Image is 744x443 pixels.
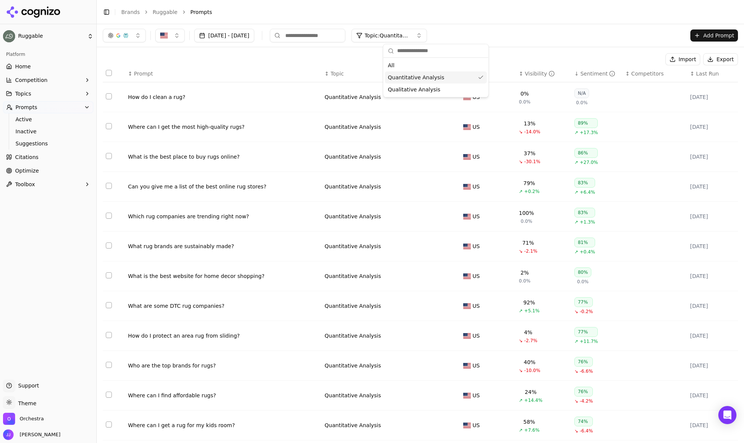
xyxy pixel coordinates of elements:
div: [DATE] [690,242,735,250]
span: ↗ [574,219,578,225]
div: ↕Visibility [519,70,568,77]
a: Quantitative Analysis [325,183,381,190]
span: ↗ [574,338,578,344]
img: US flag [463,214,471,219]
a: Quantitative Analysis [325,123,381,131]
span: Orchestra [20,415,44,422]
div: 77% [574,327,598,337]
span: US [472,242,480,250]
button: Prompts [3,101,93,113]
div: [DATE] [690,123,735,131]
a: What rug brands are sustainably made? [128,242,319,250]
div: 13% [524,120,535,127]
div: Suggestions [384,58,489,97]
span: Qualitative Analysis [388,86,441,93]
span: US [472,302,480,310]
button: Toolbox [3,178,93,190]
span: US [472,362,480,369]
button: Select row 27 [106,93,112,99]
div: 40% [524,358,535,366]
div: [DATE] [690,272,735,280]
span: +0.2% [524,188,540,194]
th: brandMentionRate [516,65,571,82]
span: -30.1% [524,159,540,165]
div: 71% [522,239,534,247]
div: Can you give me a list of the best online rug stores? [128,183,319,190]
span: 0.0% [577,279,589,285]
a: Quantitative Analysis [325,362,381,369]
span: ↘ [519,248,523,254]
div: Platform [3,48,93,60]
button: Select row 25 [106,332,112,338]
div: ↕Competitors [625,70,684,77]
a: Where can I get the most high-quality rugs? [128,123,319,131]
div: 100% [519,209,534,217]
span: ↗ [574,189,578,195]
span: Competition [15,76,48,84]
a: What is the best place to buy rugs online? [128,153,319,161]
span: US [472,392,480,399]
span: Support [15,382,39,389]
a: Home [3,60,93,73]
a: Quantitative Analysis [325,242,381,250]
th: Last Run [687,65,738,82]
button: Select all rows [106,70,112,76]
div: [DATE] [690,93,735,101]
div: Quantitative Analysis [325,302,381,310]
div: 80% [574,267,591,277]
div: 76% [574,387,593,397]
div: Which rug companies are trending right now? [128,213,319,220]
a: Quantitative Analysis [325,213,381,220]
button: Open user button [3,429,60,440]
span: ↘ [519,159,523,165]
span: +11.7% [580,338,598,344]
span: Prompt [134,70,153,77]
span: Topic [331,70,344,77]
div: [DATE] [690,153,735,161]
div: N/A [574,88,589,98]
a: Citations [3,151,93,163]
a: What is the best website for home decor shopping? [128,272,319,280]
span: US [472,153,480,161]
span: ↗ [519,427,523,433]
a: Where can I get a rug for my kids room? [128,421,319,429]
span: ↘ [519,338,523,344]
span: -10.0% [524,367,540,374]
span: ↗ [519,397,523,403]
div: 89% [574,118,598,128]
span: Topic: Quantitative Analysis [365,32,410,39]
div: 58% [523,418,535,426]
a: Inactive [12,126,84,137]
a: How do I protect an area rug from sliding? [128,332,319,340]
img: US flag [463,423,471,428]
th: Topic [322,65,460,82]
th: Competitors [622,65,687,82]
span: Competitors [631,70,664,77]
div: 83% [574,178,595,188]
span: US [472,183,480,190]
span: Last Run [696,70,719,77]
a: How do I clean a rug? [128,93,319,101]
img: Orchestra [3,413,15,425]
button: Competition [3,74,93,86]
span: Inactive [15,128,81,135]
div: 4% [524,329,532,336]
span: ↗ [574,159,578,165]
span: ↗ [519,188,523,194]
span: Theme [15,400,36,406]
a: Active [12,114,84,125]
div: [DATE] [690,183,735,190]
div: ↕Topic [325,70,457,77]
span: ↘ [519,367,523,374]
span: Active [15,116,81,123]
div: Where can I find affordable rugs? [128,392,319,399]
a: Quantitative Analysis [325,332,381,340]
a: Quantitative Analysis [325,392,381,399]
